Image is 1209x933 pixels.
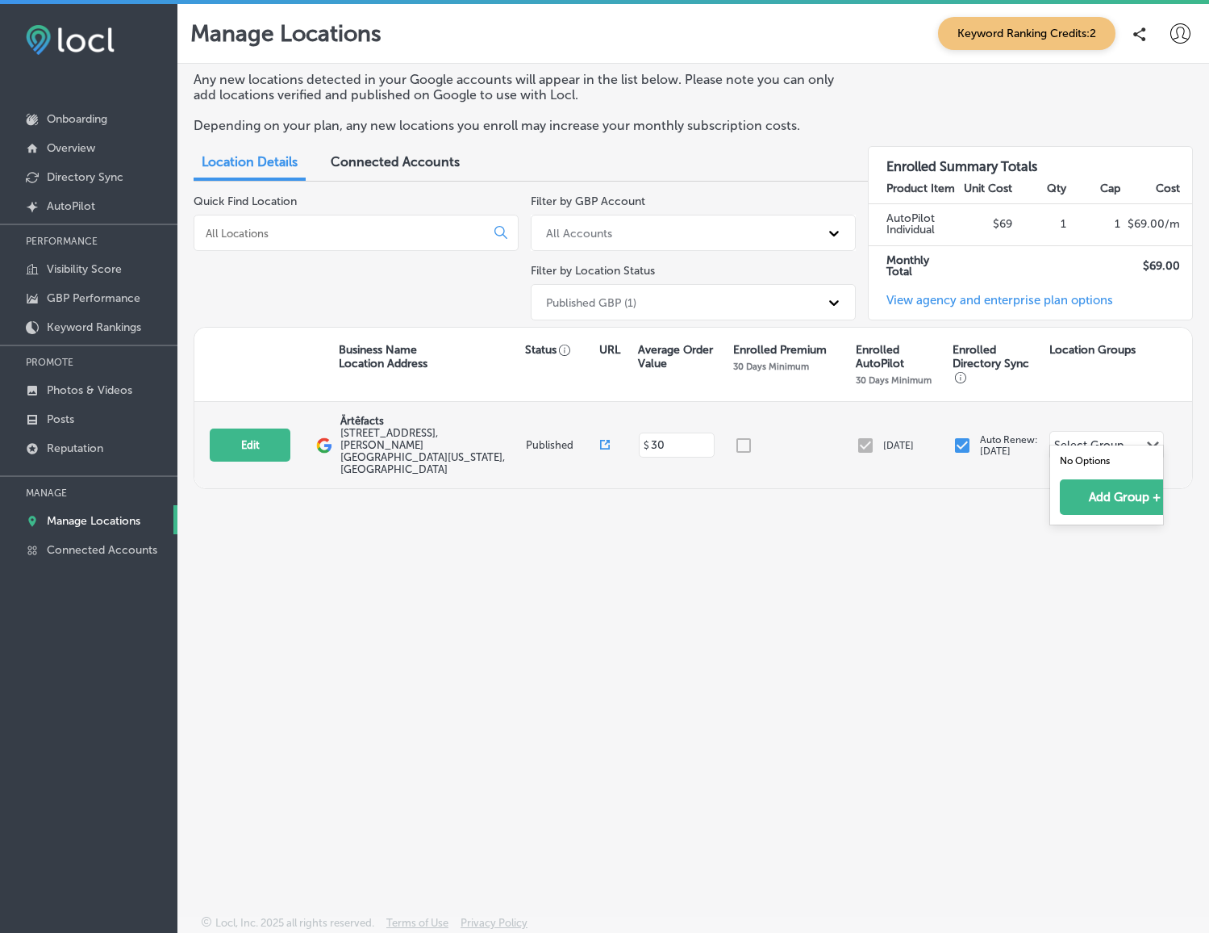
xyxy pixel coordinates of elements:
[190,20,381,47] p: Manage Locations
[202,154,298,169] span: Location Details
[194,72,843,103] p: Any new locations detected in your Google accounts will appear in the list below. Please note you...
[938,17,1115,50] span: Keyword Ranking Credits: 2
[869,293,1113,320] a: View agency and enterprise plan options
[1067,174,1121,204] th: Cap
[526,439,600,451] p: Published
[47,441,103,455] p: Reputation
[869,204,959,245] td: AutoPilot Individual
[599,343,620,357] p: URL
[886,182,955,195] strong: Product Item
[316,437,332,454] img: logo
[638,343,726,370] p: Average Order Value
[204,226,482,241] input: All Locations
[1121,245,1192,287] td: $ 69.00
[883,440,914,451] p: [DATE]
[546,226,612,240] div: All Accounts
[47,543,157,557] p: Connected Accounts
[1067,204,1121,245] td: 1
[531,264,655,278] label: Filter by Location Status
[644,440,649,451] p: $
[733,361,809,372] p: 30 Days Minimum
[733,343,827,357] p: Enrolled Premium
[215,917,374,929] p: Locl, Inc. 2025 all rights reserved.
[1121,174,1192,204] th: Cost
[47,291,140,305] p: GBP Performance
[47,320,141,334] p: Keyword Rankings
[1060,479,1189,515] button: Add Group +
[47,141,95,155] p: Overview
[47,170,123,184] p: Directory Sync
[953,343,1041,384] p: Enrolled Directory Sync
[546,295,636,309] div: Published GBP (1)
[210,429,290,462] button: Edit
[525,343,599,357] p: Status
[47,383,132,397] p: Photos & Videos
[531,195,645,208] label: Filter by GBP Account
[1054,438,1124,457] div: Select Group
[47,412,74,426] p: Posts
[1049,343,1136,357] p: Location Groups
[959,174,1013,204] th: Unit Cost
[869,147,1192,174] h3: Enrolled Summary Totals
[47,199,95,213] p: AutoPilot
[194,118,843,133] p: Depending on your plan, any new locations you enroll may increase your monthly subscription costs.
[194,195,297,208] label: Quick Find Location
[959,204,1013,245] td: $69
[331,154,460,169] span: Connected Accounts
[856,374,932,386] p: 30 Days Minimum
[856,343,944,370] p: Enrolled AutoPilot
[869,245,959,287] td: Monthly Total
[980,434,1038,457] p: Auto Renew: [DATE]
[47,514,140,528] p: Manage Locations
[1013,204,1067,245] td: 1
[1060,455,1110,466] label: No Options
[340,427,522,475] label: [STREET_ADDRESS] , [PERSON_NAME][GEOGRAPHIC_DATA][US_STATE], [GEOGRAPHIC_DATA]
[340,415,522,427] p: Ärtêfacts
[47,262,122,276] p: Visibility Score
[26,25,115,55] img: fda3e92497d09a02dc62c9cd864e3231.png
[339,343,427,370] p: Business Name Location Address
[1013,174,1067,204] th: Qty
[1121,204,1192,245] td: $ 69.00 /m
[47,112,107,126] p: Onboarding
